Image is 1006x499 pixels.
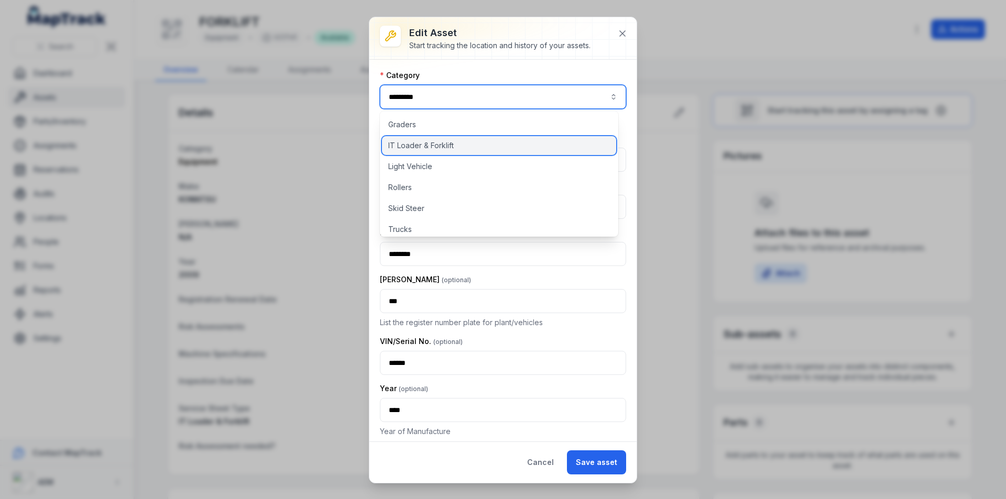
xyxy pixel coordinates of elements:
div: Start tracking the location and history of your assets. [409,40,591,51]
label: VIN/Serial No. [380,336,463,347]
button: Cancel [518,450,563,474]
span: Light Vehicle [388,161,432,172]
span: Trucks [388,224,412,235]
p: Year of Manufacture [380,426,626,437]
label: Category [380,70,420,81]
span: Skid Steer [388,203,424,214]
span: IT Loader & Forklift [388,140,454,151]
h3: Edit asset [409,26,591,40]
button: Save asset [567,450,626,474]
span: Rollers [388,182,412,193]
p: List the register number plate for plant/vehicles [380,317,626,328]
label: Year [380,383,428,394]
span: Graders [388,119,416,130]
label: [PERSON_NAME] [380,274,471,285]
